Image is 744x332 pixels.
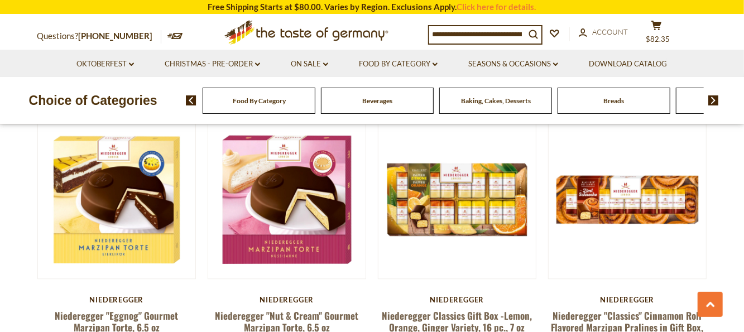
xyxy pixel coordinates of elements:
[579,26,628,39] a: Account
[291,58,328,70] a: On Sale
[593,27,628,36] span: Account
[208,121,366,278] img: Niederegger "Nut & Cream" Gourmet Marzipan Torte, 6.5 oz
[378,121,536,278] img: Niederegger Classics Gift Box -Lemon, Orange, Ginger Variety, 16 pc., 7 oz
[646,35,670,44] span: $82.35
[359,58,438,70] a: Food By Category
[38,121,196,278] img: Niederegger "Eggnog" Gourmet Marzipan Torte, 6.5 oz
[548,295,707,304] div: Niederegger
[468,58,558,70] a: Seasons & Occasions
[461,97,531,105] a: Baking, Cakes, Desserts
[640,20,674,48] button: $82.35
[37,29,161,44] p: Questions?
[457,2,536,12] a: Click here for details.
[208,295,367,304] div: Niederegger
[76,58,134,70] a: Oktoberfest
[79,31,153,41] a: [PHONE_NUMBER]
[604,97,625,105] a: Breads
[362,97,392,105] a: Beverages
[708,95,719,105] img: next arrow
[233,97,286,105] a: Food By Category
[165,58,260,70] a: Christmas - PRE-ORDER
[549,121,707,278] img: Niederegger "Classics" Cinnamon Roll Flavored Marzipan Pralines in Gift Box, 8pc, 100g
[37,295,196,304] div: Niederegger
[378,295,537,304] div: Niederegger
[589,58,667,70] a: Download Catalog
[186,95,196,105] img: previous arrow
